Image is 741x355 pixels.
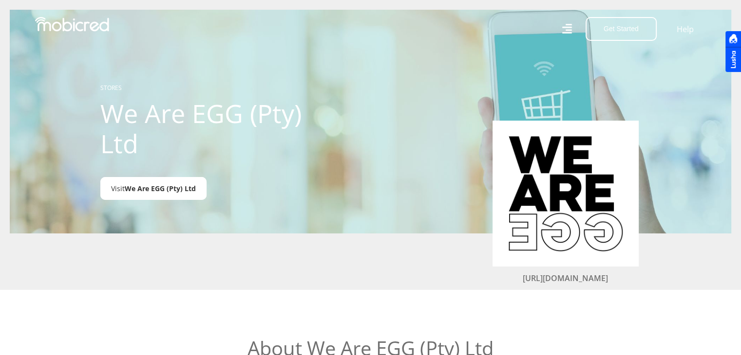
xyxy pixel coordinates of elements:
h1: We Are EGG (Pty) Ltd [100,98,317,159]
img: Mobicred [35,17,109,32]
button: Get Started [586,17,657,41]
img: We Are EGG (Pty) Ltd [507,135,624,252]
a: Help [676,23,694,35]
span: We Are EGG (Pty) Ltd [125,184,196,193]
a: STORES [100,84,122,92]
a: [URL][DOMAIN_NAME] [523,273,608,284]
a: VisitWe Are EGG (Pty) Ltd [100,177,207,200]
